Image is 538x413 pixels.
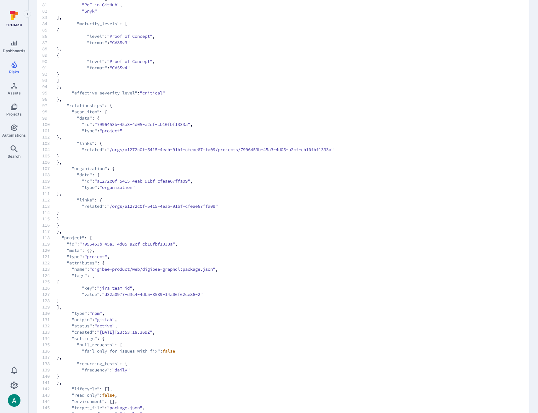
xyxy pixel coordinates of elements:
span: 95 [42,90,57,96]
span: "level" [87,33,105,39]
span: : [92,178,94,184]
span: 111 [42,190,57,197]
span: false [162,348,175,354]
span: "7996453b-45a3-4d05-a2cf-cb10fbf1333a" [94,121,190,127]
span: : [92,323,94,329]
span: : [105,203,107,209]
span: , [115,323,117,329]
span: 96 [42,96,57,102]
span: }, [42,96,512,102]
span: "format" [87,65,107,71]
span: Search [8,154,20,159]
span: 98 [42,109,57,115]
span: "created" [72,329,94,335]
span: } [42,373,512,379]
span: 142 [42,386,57,392]
span: 134 [42,335,57,342]
span: : [92,121,94,127]
span: 137 [42,354,57,360]
span: 101 [42,127,57,134]
span: "jira_team_id" [97,285,132,291]
span: "id" [67,241,77,247]
span: : [107,65,110,71]
span: "settings" [72,335,97,342]
span: Automations [2,133,26,138]
span: : [ [87,272,94,279]
span: 113 [42,203,57,209]
span: 106 [42,159,57,165]
span: "meta" [67,247,82,253]
span: : [94,285,97,291]
span: , [142,405,145,411]
span: Risks [9,70,19,74]
span: ], [42,14,512,20]
span: 91 [42,65,57,71]
span: "7996453b-45a3-4d05-a2cf-cb10fbf1333a" [79,241,175,247]
span: "recurring_tests" [77,360,120,367]
span: 82 [42,8,57,14]
span: , [152,58,155,65]
span: 141 [42,379,57,386]
span: "level" [87,58,105,65]
span: : [92,316,94,323]
span: 132 [42,323,57,329]
span: "CVSSv4" [110,65,130,71]
span: }, [42,134,512,140]
span: }, [42,159,512,165]
span: : { [107,165,115,172]
span: : [77,241,79,247]
span: { [42,27,512,33]
span: "environment" [72,398,105,405]
span: , [152,33,155,39]
span: 133 [42,329,57,335]
span: "type" [67,253,82,260]
span: 117 [42,228,57,235]
span: } [42,153,512,159]
span: 108 [42,172,57,178]
span: , [132,285,135,291]
span: 89 [42,52,57,58]
span: Dashboards [3,48,25,53]
span: 85 [42,27,57,33]
span: } [42,71,512,77]
span: { [42,52,512,58]
span: 126 [42,285,57,291]
span: , [190,178,193,184]
span: "Proof of Concept" [107,58,152,65]
span: "type" [82,184,97,190]
span: : { [97,335,105,342]
span: 125 [42,279,57,285]
span: "links" [77,197,94,203]
span: "organization" [72,165,107,172]
span: "type" [72,310,87,316]
span: , [175,241,178,247]
span: "data" [77,115,92,121]
span: "value" [82,291,99,297]
span: : [105,33,107,39]
span: , [215,266,218,272]
span: "id" [82,178,92,184]
span: "type" [82,127,97,134]
span: }, [42,83,512,90]
span: 110 [42,184,57,190]
span: "organization" [99,184,135,190]
span: "npm" [89,310,102,316]
span: "pull_requests" [77,342,115,348]
span: , [152,329,155,335]
span: : [ [120,20,127,27]
span: : [110,367,112,373]
span: 127 [42,291,57,297]
span: : { [84,235,92,241]
span: 112 [42,197,57,203]
span: : [107,39,110,46]
span: : [82,253,84,260]
span: 140 [42,373,57,379]
span: 116 [42,222,57,228]
span: "key" [82,285,94,291]
span: "/orgs/a1272c0f-5415-4eab-91bf-cfeae67ffa09" [107,203,218,209]
span: : [87,310,89,316]
span: 121 [42,253,57,260]
span: 130 [42,310,57,316]
span: } [42,297,512,304]
span: "relationships" [67,102,105,109]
